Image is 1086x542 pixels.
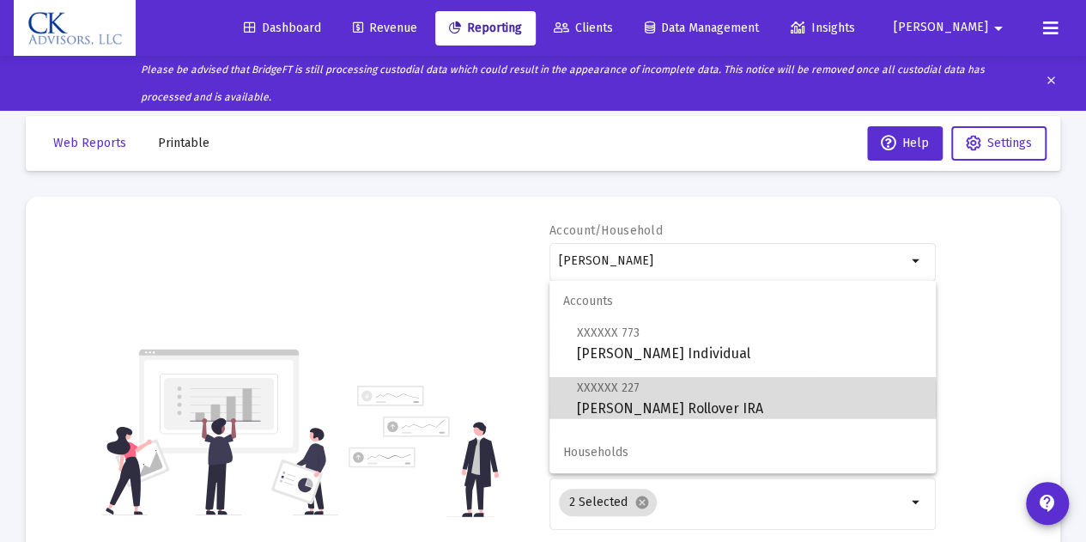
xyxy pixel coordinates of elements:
[27,11,123,46] img: Dashboard
[559,254,907,268] input: Search or select an account or household
[549,432,936,473] span: Households
[894,21,988,35] span: [PERSON_NAME]
[141,64,985,103] i: Please be advised that BridgeFT is still processing custodial data which could result in the appe...
[230,11,335,46] a: Dashboard
[577,381,640,395] span: XXXXXX 227
[349,386,499,517] img: reporting-alt
[777,11,869,46] a: Insights
[634,495,650,510] mat-icon: cancel
[158,136,209,150] span: Printable
[102,347,338,517] img: reporting
[987,136,1032,150] span: Settings
[881,136,929,150] span: Help
[39,126,140,161] button: Web Reports
[353,21,417,35] span: Revenue
[435,11,536,46] a: Reporting
[559,489,657,516] mat-chip: 2 Selected
[549,223,663,238] label: Account/Household
[244,21,321,35] span: Dashboard
[577,326,640,340] span: XXXXXX 773
[559,485,907,520] mat-chip-list: Selection
[645,21,759,35] span: Data Management
[540,11,627,46] a: Clients
[988,11,1009,46] mat-icon: arrow_drop_down
[791,21,855,35] span: Insights
[144,126,223,161] button: Printable
[631,11,773,46] a: Data Management
[907,492,927,513] mat-icon: arrow_drop_down
[449,21,522,35] span: Reporting
[907,251,927,271] mat-icon: arrow_drop_down
[873,10,1029,45] button: [PERSON_NAME]
[1037,493,1058,514] mat-icon: contact_support
[577,322,922,364] span: [PERSON_NAME] Individual
[53,136,126,150] span: Web Reports
[554,21,613,35] span: Clients
[1045,70,1058,96] mat-icon: clear
[339,11,431,46] a: Revenue
[951,126,1047,161] button: Settings
[577,377,922,419] span: [PERSON_NAME] Rollover IRA
[867,126,943,161] button: Help
[549,281,936,322] span: Accounts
